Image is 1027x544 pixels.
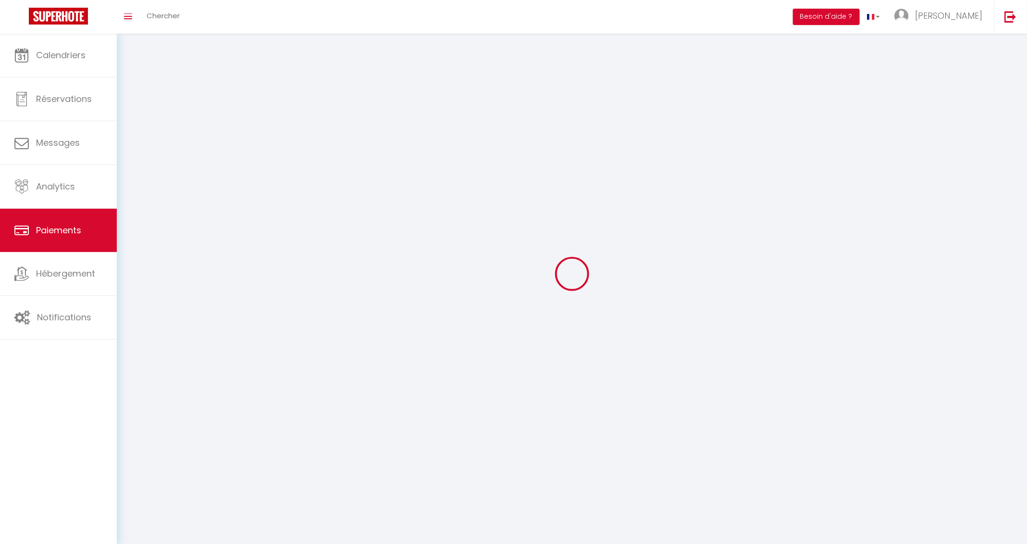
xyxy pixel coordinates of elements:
[8,4,37,33] button: Ouvrir le widget de chat LiveChat
[915,10,982,22] span: [PERSON_NAME]
[1004,11,1016,23] img: logout
[36,180,75,192] span: Analytics
[29,8,88,25] img: Super Booking
[36,267,95,279] span: Hébergement
[36,137,80,149] span: Messages
[36,49,86,61] span: Calendriers
[36,93,92,105] span: Réservations
[894,9,909,23] img: ...
[37,311,91,323] span: Notifications
[793,9,860,25] button: Besoin d'aide ?
[147,11,180,21] span: Chercher
[36,224,81,236] span: Paiements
